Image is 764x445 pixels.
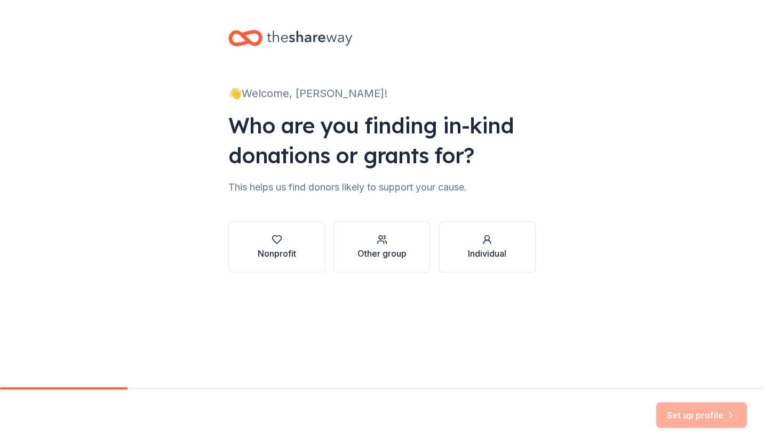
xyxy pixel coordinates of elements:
div: This helps us find donors likely to support your cause. [228,179,536,196]
button: Nonprofit [228,221,325,273]
button: Individual [439,221,536,273]
button: Other group [333,221,430,273]
div: Nonprofit [258,247,296,260]
div: Other group [357,247,407,260]
div: Individual [468,247,506,260]
div: 👋 Welcome, [PERSON_NAME]! [228,85,536,102]
div: Who are you finding in-kind donations or grants for? [228,110,536,170]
